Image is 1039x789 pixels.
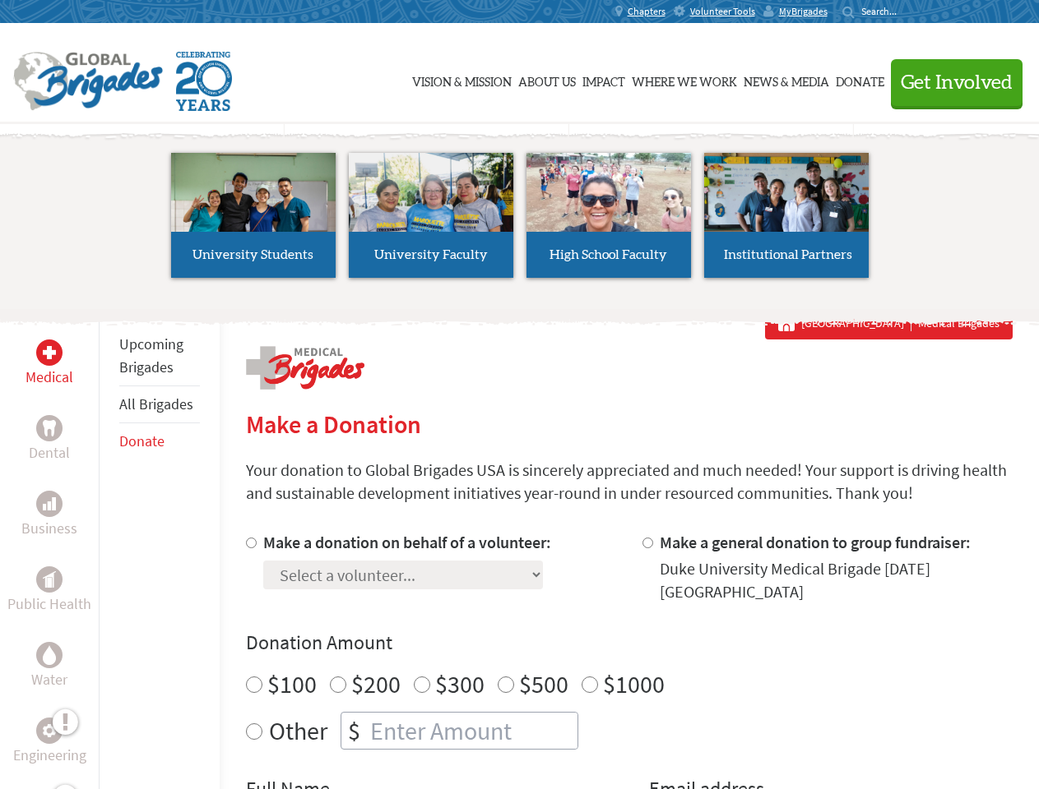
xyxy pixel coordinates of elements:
label: $1000 [603,668,665,699]
p: Business [21,517,77,540]
img: Dental [43,420,56,436]
div: Duke University Medical Brigade [DATE] [GEOGRAPHIC_DATA] [660,557,1013,603]
a: Public HealthPublic Health [7,566,91,616]
img: Global Brigades Celebrating 20 Years [176,52,232,111]
img: menu_brigades_submenu_1.jpg [171,153,336,262]
span: Institutional Partners [724,248,852,261]
input: Enter Amount [367,713,577,749]
img: Engineering [43,724,56,737]
a: High School Faculty [526,153,691,278]
p: Medical [26,366,73,389]
a: Institutional Partners [704,153,869,278]
p: Your donation to Global Brigades USA is sincerely appreciated and much needed! Your support is dr... [246,459,1013,505]
div: Water [36,642,63,668]
label: $500 [519,668,568,699]
a: Donate [836,39,884,121]
span: Get Involved [901,73,1013,93]
a: Impact [582,39,625,121]
input: Search... [861,5,908,17]
a: All Brigades [119,394,193,413]
img: Water [43,645,56,664]
img: logo-medical.png [246,346,364,390]
li: All Brigades [119,386,200,423]
a: Vision & Mission [412,39,512,121]
h2: Make a Donation [246,409,1013,439]
a: WaterWater [31,642,67,691]
img: menu_brigades_submenu_4.jpg [704,153,869,262]
a: News & Media [744,39,829,121]
a: MedicalMedical [26,339,73,389]
div: Engineering [36,717,63,744]
span: University Students [192,248,313,261]
label: $100 [267,668,317,699]
div: Dental [36,415,63,441]
a: DentalDental [29,415,70,464]
span: Chapters [628,5,666,18]
p: Public Health [7,593,91,616]
label: $300 [435,668,485,699]
label: Make a general donation to group fundraiser: [660,532,971,552]
a: BusinessBusiness [21,491,77,540]
label: Make a donation on behalf of a volunteer: [263,532,551,552]
li: Donate [119,423,200,459]
img: menu_brigades_submenu_2.jpg [349,153,513,263]
p: Engineering [13,744,86,767]
li: Upcoming Brigades [119,326,200,386]
span: University Faculty [374,248,488,261]
button: Get Involved [891,59,1023,106]
a: University Students [171,153,336,278]
p: Water [31,668,67,691]
span: Volunteer Tools [690,5,755,18]
a: Where We Work [632,39,737,121]
div: $ [341,713,367,749]
a: Upcoming Brigades [119,335,183,376]
img: Public Health [43,571,56,588]
h4: Donation Amount [246,630,1013,656]
label: $200 [351,668,401,699]
label: Other [269,712,327,750]
a: Donate [119,431,165,450]
a: EngineeringEngineering [13,717,86,767]
img: menu_brigades_submenu_3.jpg [526,153,691,233]
p: Dental [29,441,70,464]
span: High School Faculty [550,248,667,261]
div: Medical [36,339,63,366]
img: Global Brigades Logo [13,52,163,111]
a: University Faculty [349,153,513,278]
img: Business [43,497,56,510]
a: About Us [518,39,576,121]
div: Public Health [36,566,63,593]
div: Business [36,491,63,517]
img: Medical [43,346,56,359]
span: MyBrigades [779,5,828,18]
